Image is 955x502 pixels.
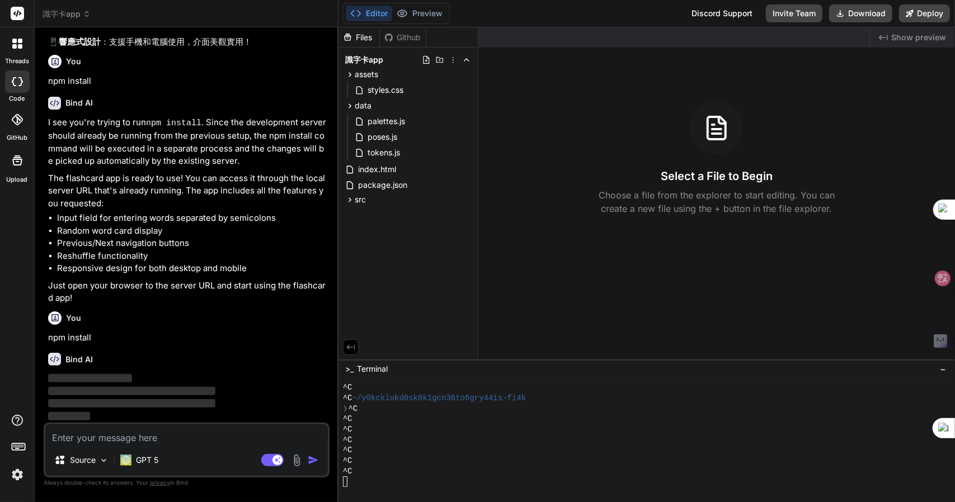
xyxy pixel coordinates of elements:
[345,54,383,65] span: 識字卡app
[120,454,131,466] img: GPT 5
[938,360,948,378] button: −
[44,477,330,488] p: Always double-check its answers. Your in Bind
[48,412,90,420] span: ‌
[766,4,822,22] button: Invite Team
[48,374,132,382] span: ‌
[357,163,397,176] span: index.html
[65,354,93,365] h6: Bind AI
[57,262,327,275] li: Responsive design for both desktop and mobile
[355,194,366,205] span: src
[343,414,352,424] span: ^C
[343,382,352,393] span: ^C
[7,175,28,184] label: Upload
[352,393,526,404] span: ~/y0kcklukd0sk6k1gcn36to6gry44is-fi4k
[357,363,388,375] span: Terminal
[366,83,404,97] span: styles.css
[48,75,327,88] p: npm install
[57,212,327,225] li: Input field for entering words separated by semicolons
[290,454,303,467] img: attachment
[99,456,109,465] img: Pick Models
[899,4,950,22] button: Deploy
[346,6,392,21] button: Editor
[685,4,759,22] div: Discord Support
[48,36,327,49] p: 📱 ：支援手機和電腦使用，介面美觀實用！
[343,435,352,446] span: ^C
[338,32,379,43] div: Files
[48,280,327,305] p: Just open your browser to the server URL and start using the flashcard app!
[591,188,842,215] p: Choose a file from the explorer to start editing. You can create a new file using the + button in...
[661,168,773,184] h3: Select a File to Begin
[343,466,352,477] span: ^C
[357,178,408,192] span: package.json
[10,94,25,103] label: code
[366,130,398,144] span: poses.js
[349,404,358,414] span: ^C
[343,404,349,414] span: ❯
[5,56,29,66] label: threads
[343,445,352,456] span: ^C
[343,424,352,435] span: ^C
[380,32,426,43] div: Github
[392,6,447,21] button: Preview
[343,456,352,466] span: ^C
[891,32,946,43] span: Show preview
[150,479,170,486] span: privacy
[355,69,378,80] span: assets
[345,363,354,375] span: >_
[59,36,101,47] strong: 響應式設計
[48,387,215,395] span: ‌
[57,250,327,263] li: Reshuffle functionality
[48,116,327,168] p: I see you're trying to run . Since the development server should already be running from the prev...
[308,454,319,466] img: icon
[48,399,215,408] span: ‌
[48,331,327,344] p: npm install
[48,172,327,210] p: The flashcard app is ready to use! You can access it through the local server URL that's already ...
[66,56,81,67] h6: You
[70,454,96,466] p: Source
[343,393,352,404] span: ^C
[940,363,946,375] span: −
[355,100,371,111] span: data
[366,115,406,128] span: palettes.js
[366,146,401,159] span: tokens.js
[43,8,91,20] span: 識字卡app
[146,119,201,128] code: npm install
[57,237,327,250] li: Previous/Next navigation buttons
[7,133,27,143] label: GitHub
[65,97,93,108] h6: Bind AI
[829,4,892,22] button: Download
[8,465,27,484] img: settings
[136,454,158,466] p: GPT 5
[57,225,327,238] li: Random word card display
[66,312,81,324] h6: You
